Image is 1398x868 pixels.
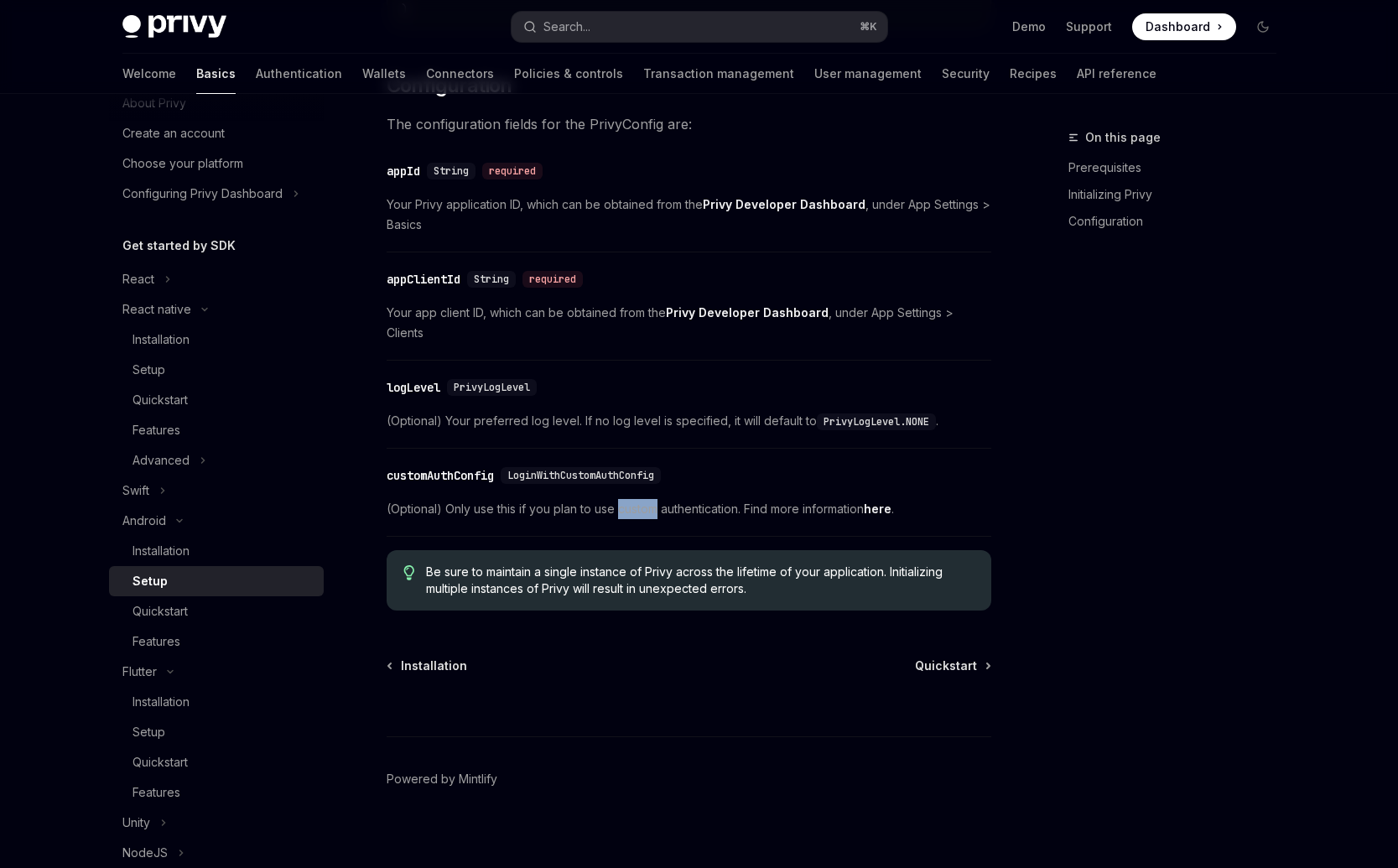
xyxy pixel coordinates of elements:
[133,752,188,772] div: Quickstart
[133,360,165,380] div: Setup
[387,467,494,484] div: customAuthConfig
[1132,13,1236,40] a: Dashboard
[666,305,829,320] a: Privy Developer Dashboard
[387,303,991,343] span: Your app client ID, which can be obtained from the , under App Settings > Clients
[109,777,324,808] a: Features
[109,626,324,657] a: Features
[109,657,324,687] button: Toggle Flutter section
[122,236,236,256] h5: Get started by SDK
[864,502,891,517] a: here
[482,163,543,179] div: required
[109,445,324,476] button: Toggle Advanced section
[1085,127,1161,148] span: On this page
[133,722,165,742] div: Setup
[133,601,188,621] div: Quickstart
[474,273,509,286] span: String
[133,782,180,803] div: Features
[1068,154,1290,181] a: Prerequisites
[122,123,225,143] div: Create an account
[122,299,191,320] div: React native
[403,565,415,580] svg: Tip
[817,413,936,430] code: PrivyLogLevel.NONE
[109,325,324,355] a: Installation
[1077,54,1156,94] a: API reference
[109,717,324,747] a: Setup
[1012,18,1046,35] a: Demo
[454,381,530,394] span: PrivyLogLevel
[109,179,324,209] button: Toggle Configuring Privy Dashboard section
[387,271,460,288] div: appClientId
[703,197,865,212] a: Privy Developer Dashboard
[512,12,887,42] button: Open search
[196,54,236,94] a: Basics
[387,379,440,396] div: logLevel
[643,54,794,94] a: Transaction management
[133,571,168,591] div: Setup
[133,450,190,470] div: Advanced
[109,596,324,626] a: Quickstart
[703,197,865,211] strong: Privy Developer Dashboard
[522,271,583,288] div: required
[942,54,990,94] a: Security
[507,469,654,482] span: LoginWithCustomAuthConfig
[133,632,180,652] div: Features
[122,843,168,863] div: NodeJS
[915,657,990,674] a: Quickstart
[1146,18,1210,35] span: Dashboard
[387,411,991,431] span: (Optional) Your preferred log level. If no log level is specified, it will default to .
[915,657,977,674] span: Quickstart
[387,163,420,179] div: appId
[543,17,590,37] div: Search...
[814,54,922,94] a: User management
[666,305,829,320] strong: Privy Developer Dashboard
[133,692,190,712] div: Installation
[109,566,324,596] a: Setup
[109,148,324,179] a: Choose your platform
[122,481,149,501] div: Swift
[514,54,623,94] a: Policies & controls
[133,541,190,561] div: Installation
[122,511,166,531] div: Android
[109,476,324,506] button: Toggle Swift section
[109,415,324,445] a: Features
[109,294,324,325] button: Toggle React native section
[109,838,324,868] button: Toggle NodeJS section
[387,195,991,235] span: Your Privy application ID, which can be obtained from the , under App Settings > Basics
[109,385,324,415] a: Quickstart
[434,164,469,178] span: String
[109,355,324,385] a: Setup
[387,771,497,787] a: Powered by Mintlify
[401,657,467,674] span: Installation
[109,506,324,536] button: Toggle Android section
[122,184,283,204] div: Configuring Privy Dashboard
[109,747,324,777] a: Quickstart
[256,54,342,94] a: Authentication
[1068,208,1290,235] a: Configuration
[122,813,150,833] div: Unity
[109,118,324,148] a: Create an account
[1066,18,1112,35] a: Support
[109,264,324,294] button: Toggle React section
[122,54,176,94] a: Welcome
[122,269,154,289] div: React
[387,112,991,136] span: The configuration fields for the PrivyConfig are:
[1010,54,1057,94] a: Recipes
[122,662,157,682] div: Flutter
[133,330,190,350] div: Installation
[109,536,324,566] a: Installation
[1250,13,1276,40] button: Toggle dark mode
[426,54,494,94] a: Connectors
[362,54,406,94] a: Wallets
[387,499,991,519] span: (Optional) Only use this if you plan to use custom authentication. Find more information .
[860,20,877,34] span: ⌘ K
[133,420,180,440] div: Features
[109,687,324,717] a: Installation
[122,153,243,174] div: Choose your platform
[122,15,226,39] img: dark logo
[388,657,467,674] a: Installation
[1068,181,1290,208] a: Initializing Privy
[426,564,974,597] span: Be sure to maintain a single instance of Privy across the lifetime of your application. Initializ...
[109,808,324,838] button: Toggle Unity section
[133,390,188,410] div: Quickstart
